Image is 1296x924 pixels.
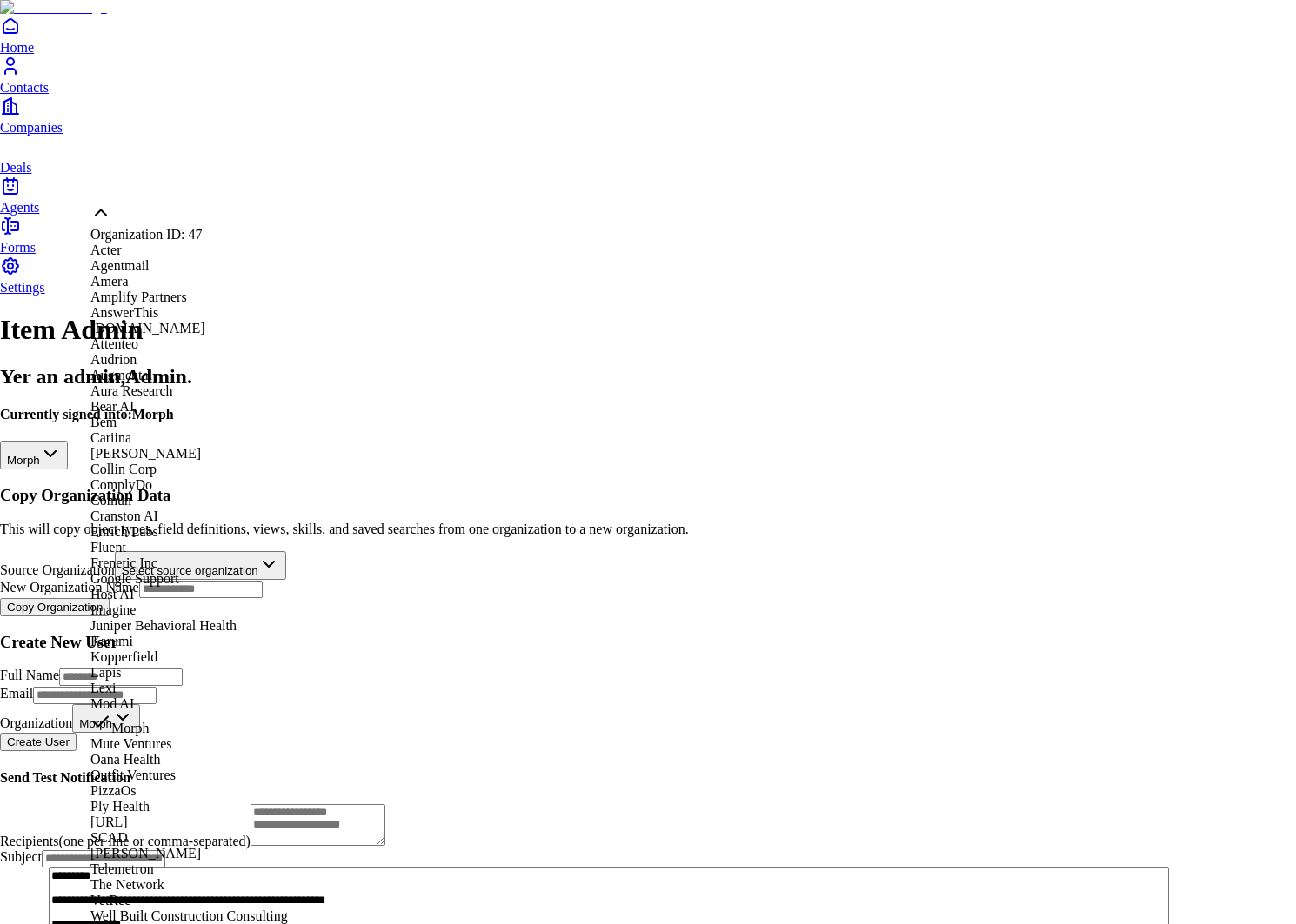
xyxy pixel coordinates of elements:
[90,571,179,586] span: Google Support
[90,665,122,680] span: Lapis
[90,736,171,751] span: Mute Ventures
[90,243,122,257] span: Acter
[90,383,173,398] span: Aura Research
[90,509,158,523] span: Cranston AI
[90,399,134,414] span: Bear AI
[90,752,160,767] span: Oana Health
[90,462,157,476] span: Collin Corp
[90,321,205,336] span: [DOMAIN_NAME]
[90,696,134,711] span: Mod AI
[90,477,152,492] span: ComplyDo
[90,227,203,242] span: Organization ID: 47
[90,446,201,461] span: [PERSON_NAME]
[90,846,201,861] span: [PERSON_NAME]
[90,783,136,798] span: PizzaOs
[90,634,133,648] span: Karumi
[90,877,164,892] span: The Network
[90,430,131,445] span: Cariina
[90,352,137,367] span: Audrion
[90,618,237,633] span: Juniper Behavioral Health
[90,768,176,782] span: Outfit Ventures
[90,415,117,429] span: Bem
[90,524,158,539] span: Enrich Labs
[90,540,126,555] span: Fluent
[90,368,152,382] span: Augmental
[90,893,130,907] span: VetRec
[90,305,158,320] span: AnswerThis
[90,681,116,695] span: Lexi
[90,814,128,829] span: [URL]
[90,274,129,289] span: Amera
[90,587,134,602] span: Host AI
[90,336,138,351] span: Attenteo
[90,289,187,304] span: Amplify Partners
[90,649,157,664] span: Kopperfield
[90,555,157,570] span: Frenetic Inc
[90,830,128,845] span: SCAD
[90,258,150,273] span: Agentmail
[90,908,288,923] span: Well Built Construction Consulting
[90,799,150,814] span: Ply Health
[90,602,136,617] span: Imagine
[90,493,131,508] span: Comun
[111,721,150,735] span: Morph
[90,861,154,876] span: Telemetron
